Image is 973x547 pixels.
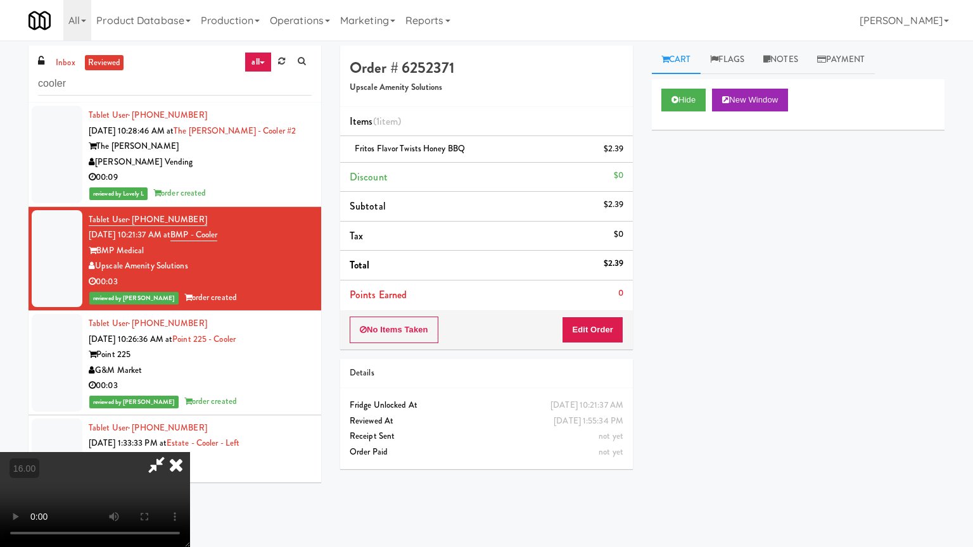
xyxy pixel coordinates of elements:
div: $2.39 [604,141,624,157]
span: Points Earned [350,287,407,302]
div: Details [350,365,623,381]
h4: Order # 6252371 [350,60,623,76]
a: Notes [754,46,808,74]
a: Cart [652,46,701,74]
span: [DATE] 10:26:36 AM at [89,333,172,345]
div: [DATE] 10:21:37 AM [550,398,623,413]
span: · [PHONE_NUMBER] [128,213,207,225]
button: Edit Order [562,317,623,343]
span: order created [184,291,237,303]
span: Subtotal [350,199,386,213]
a: The [PERSON_NAME] - Cooler #2 [174,125,296,137]
span: order created [184,395,237,407]
a: Payment [808,46,875,74]
li: Tablet User· [PHONE_NUMBER][DATE] 10:28:46 AM atThe [PERSON_NAME] - Cooler #2The [PERSON_NAME][PE... [29,103,321,207]
a: Tablet User· [PHONE_NUMBER] [89,109,207,121]
div: [DATE] 1:55:34 PM [554,413,623,429]
div: Estate [89,451,312,467]
div: $0 [614,227,623,242]
div: Order Paid [350,444,623,460]
div: Pennys DC [89,467,312,482]
a: Tablet User· [PHONE_NUMBER] [89,213,207,226]
div: [PERSON_NAME] Vending [89,154,312,170]
div: $2.39 [604,197,624,213]
span: [DATE] 10:21:37 AM at [89,229,170,241]
span: Tax [350,229,363,243]
input: Search vision orders [38,72,312,96]
a: all [245,52,271,72]
button: No Items Taken [350,317,438,343]
div: Fridge Unlocked At [350,398,623,413]
div: Reviewed At [350,413,623,429]
div: 00:03 [89,274,312,290]
li: Tablet User· [PHONE_NUMBER][DATE] 1:33:33 PM atEstate - Cooler - LeftEstatePennys DC00:04reviewed... [29,415,321,520]
span: reviewed by [PERSON_NAME] [89,396,179,408]
div: Point 225 [89,347,312,363]
div: 00:09 [89,170,312,185]
span: reviewed by Lovely L [89,187,148,200]
span: not yet [599,430,623,442]
span: Discount [350,170,388,184]
div: Upscale Amenity Solutions [89,258,312,274]
a: Flags [701,46,754,74]
div: The [PERSON_NAME] [89,139,312,154]
a: BMP - Cooler [170,229,217,241]
h5: Upscale Amenity Solutions [350,83,623,92]
a: Estate - Cooler - Left [167,437,239,449]
ng-pluralize: item [379,114,398,129]
a: reviewed [85,55,124,71]
span: [DATE] 1:33:33 PM at [89,437,167,449]
img: Micromart [29,9,51,32]
div: Receipt Sent [350,429,623,444]
li: Tablet User· [PHONE_NUMBER][DATE] 10:21:37 AM atBMP - CoolerBMP MedicalUpscale Amenity Solutions0... [29,207,321,311]
div: 00:03 [89,378,312,394]
button: New Window [712,89,788,111]
a: Tablet User· [PHONE_NUMBER] [89,317,207,329]
li: Tablet User· [PHONE_NUMBER][DATE] 10:26:36 AM atPoint 225 - CoolerPoint 225G&M Market00:03reviewe... [29,311,321,415]
a: Tablet User· [PHONE_NUMBER] [89,422,207,434]
span: order created [153,187,206,199]
span: · [PHONE_NUMBER] [128,422,207,434]
span: reviewed by [PERSON_NAME] [89,292,179,305]
div: $2.39 [604,256,624,272]
div: BMP Medical [89,243,312,259]
a: inbox [53,55,79,71]
span: Fritos Flavor Twists Honey BBQ [355,142,465,154]
button: Hide [661,89,706,111]
span: Items [350,114,401,129]
a: Point 225 - Cooler [172,333,236,345]
span: [DATE] 10:28:46 AM at [89,125,174,137]
span: · [PHONE_NUMBER] [128,317,207,329]
span: (1 ) [373,114,402,129]
span: Total [350,258,370,272]
div: $0 [614,168,623,184]
div: 0 [618,286,623,301]
span: not yet [599,446,623,458]
div: G&M Market [89,363,312,379]
span: · [PHONE_NUMBER] [128,109,207,121]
